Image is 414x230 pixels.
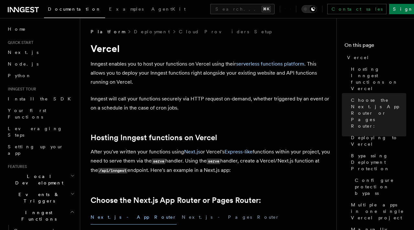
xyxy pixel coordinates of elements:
[5,58,76,70] a: Node.js
[91,28,125,35] span: Platform
[351,152,406,172] span: Bypassing Deployment Protection
[152,159,165,164] code: serve
[352,174,406,199] a: Configure protection bypass
[327,4,387,14] a: Contact sales
[5,87,36,92] span: Inngest tour
[105,2,147,17] a: Examples
[351,134,406,147] span: Deploying to Vercel
[355,177,406,196] span: Configure protection bypass
[91,210,177,225] button: Next.js - App Router
[348,150,406,174] a: Bypassing Deployment Protection
[98,168,127,173] code: /api/inngest
[91,133,217,142] a: Hosting Inngest functions on Vercel
[184,149,200,155] a: Next.js
[182,210,279,225] button: Next.js - Pages Router
[344,52,406,63] a: Vercel
[147,2,190,17] a: AgentKit
[351,97,406,129] span: Choose the Next.js App Router or Pages Router:
[210,4,275,14] button: Search...⌘K
[5,70,76,81] a: Python
[179,28,272,35] a: Cloud Providers Setup
[151,6,186,12] span: AgentKit
[109,6,144,12] span: Examples
[5,171,76,189] button: Local Development
[5,189,76,207] button: Events & Triggers
[5,23,76,35] a: Home
[44,2,105,18] a: Documentation
[5,123,76,141] a: Leveraging Steps
[8,50,38,55] span: Next.js
[236,61,304,67] a: serverless functions platform
[8,108,46,120] span: Your first Functions
[262,6,271,12] kbd: ⌘K
[8,73,31,78] span: Python
[351,202,406,221] span: Multiple apps in one single Vercel project
[5,47,76,58] a: Next.js
[91,43,331,54] h1: Vercel
[8,61,38,67] span: Node.js
[348,132,406,150] a: Deploying to Vercel
[207,159,220,164] code: serve
[8,144,63,156] span: Setting up your app
[5,207,76,225] button: Inngest Functions
[91,147,331,175] p: After you've written your functions using or Vercel's functions within your project, you need to ...
[348,63,406,94] a: Hosting Inngest functions on Vercel
[91,59,331,87] p: Inngest enables you to host your functions on Vercel using their . This allows you to deploy your...
[8,126,62,138] span: Leveraging Steps
[8,96,75,101] span: Install the SDK
[5,164,27,169] span: Features
[5,40,33,45] span: Quick start
[5,141,76,159] a: Setting up your app
[347,54,369,61] span: Vercel
[91,94,331,112] p: Inngest will call your functions securely via HTTP request on-demand, whether triggered by an eve...
[301,5,317,13] button: Toggle dark mode
[5,191,71,204] span: Events & Triggers
[344,41,406,52] h4: On this page
[348,199,406,224] a: Multiple apps in one single Vercel project
[224,149,253,155] a: Express-like
[8,26,26,32] span: Home
[91,196,261,205] a: Choose the Next.js App Router or Pages Router:
[5,105,76,123] a: Your first Functions
[5,209,70,222] span: Inngest Functions
[348,94,406,132] a: Choose the Next.js App Router or Pages Router:
[5,173,71,186] span: Local Development
[5,93,76,105] a: Install the SDK
[48,6,101,12] span: Documentation
[351,66,406,92] span: Hosting Inngest functions on Vercel
[134,28,170,35] a: Deployment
